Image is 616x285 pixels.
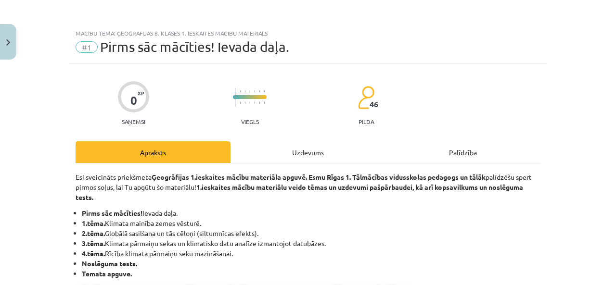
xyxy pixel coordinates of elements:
img: icon-short-line-57e1e144782c952c97e751825c79c345078a6d821885a25fce030b3d8c18986b.svg [254,101,255,104]
li: Globālā sasilšana un tās cēloņi (siltumnīcas efekts). [82,228,540,238]
li: Klimata pārmaiņu sekas un klimatisko datu analīze izmantojot datubāzes. [82,238,540,248]
p: pilda [359,118,374,125]
b: 3.tēma. [82,239,105,248]
img: icon-short-line-57e1e144782c952c97e751825c79c345078a6d821885a25fce030b3d8c18986b.svg [249,90,250,93]
b: 1.tēma. [82,219,105,227]
strong: Ģeogrāfijas 1.ieskaites mācību materiāla apguvē. Esmu Rīgas 1. Tālmācības vidusskolas pedagogs un... [152,173,486,181]
span: Pirms sāc mācīties! Ievada daļa. [100,39,289,55]
img: icon-short-line-57e1e144782c952c97e751825c79c345078a6d821885a25fce030b3d8c18986b.svg [264,90,265,93]
img: students-c634bb4e5e11cddfef0936a35e636f08e4e9abd3cc4e673bd6f9a4125e45ecb1.svg [358,86,374,110]
img: icon-short-line-57e1e144782c952c97e751825c79c345078a6d821885a25fce030b3d8c18986b.svg [254,90,255,93]
img: icon-short-line-57e1e144782c952c97e751825c79c345078a6d821885a25fce030b3d8c18986b.svg [240,90,241,93]
img: icon-short-line-57e1e144782c952c97e751825c79c345078a6d821885a25fce030b3d8c18986b.svg [240,101,241,104]
span: 46 [370,100,378,109]
b: Temata apguve. [82,269,132,278]
img: icon-close-lesson-0947bae3869378f0d4975bcd49f059093ad1ed9edebbc8119c70593378902aed.svg [6,39,10,46]
p: Esi sveicināts priekšmeta palīdzēšu spert pirmos soļus, lai Tu apgūtu šo materiālu! [76,172,540,202]
div: Mācību tēma: Ģeogrāfijas 8. klases 1. ieskaites mācību materiāls [76,30,540,37]
li: Klimata mainība zemes vēsturē. [82,218,540,228]
div: Uzdevums [231,141,385,163]
li: Ievada daļa. [82,208,540,218]
span: XP [138,90,144,96]
p: Viegls [241,118,259,125]
img: icon-short-line-57e1e144782c952c97e751825c79c345078a6d821885a25fce030b3d8c18986b.svg [264,101,265,104]
div: Apraksts [76,141,231,163]
div: 0 [130,94,137,107]
img: icon-long-line-d9ea69661e0d244f92f715978eff75569469978d946b2353a9bb055b3ed8787d.svg [235,88,236,107]
b: Noslēguma tests. [82,259,137,268]
strong: 1.ieskaites mācību materiālu veido tēmas un uzdevumi pašpārbaudei, kā arī kopsavilkums un noslēgu... [76,183,523,201]
li: Rīcība klimata pārmaiņu seku mazināšanai. [82,248,540,259]
b: 2.tēma. [82,229,105,237]
b: Pirms sāc mācīties! [82,209,142,217]
span: #1 [76,41,98,53]
p: Saņemsi [118,118,149,125]
b: 4.tēma. [82,249,105,258]
div: Palīdzība [385,141,540,163]
img: icon-short-line-57e1e144782c952c97e751825c79c345078a6d821885a25fce030b3d8c18986b.svg [259,90,260,93]
img: icon-short-line-57e1e144782c952c97e751825c79c345078a6d821885a25fce030b3d8c18986b.svg [249,101,250,104]
img: icon-short-line-57e1e144782c952c97e751825c79c345078a6d821885a25fce030b3d8c18986b.svg [259,101,260,104]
